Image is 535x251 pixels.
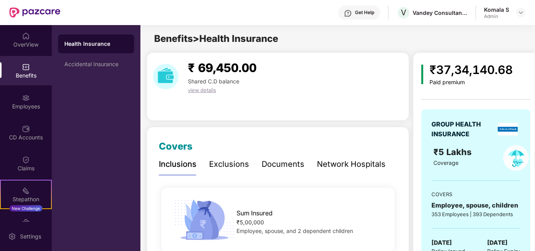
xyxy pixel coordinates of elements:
div: Settings [18,233,44,240]
img: svg+xml;base64,PHN2ZyBpZD0iQ0RfQWNjb3VudHMiIGRhdGEtbmFtZT0iQ0QgQWNjb3VudHMiIHhtbG5zPSJodHRwOi8vd3... [22,125,30,133]
div: 353 Employees | 393 Dependents [431,210,520,218]
img: icon [421,65,423,84]
span: Employee, spouse, and 2 dependent children [237,228,353,234]
div: Accidental Insurance [64,61,128,67]
div: Documents [262,158,304,170]
div: Employee, spouse, children [431,200,520,210]
img: insurerLogo [498,123,518,135]
span: Sum Insured [237,208,273,218]
img: svg+xml;base64,PHN2ZyB4bWxucz0iaHR0cDovL3d3dy53My5vcmcvMjAwMC9zdmciIHdpZHRoPSIyMSIgaGVpZ2h0PSIyMC... [22,187,30,195]
span: Covers [159,141,193,152]
div: ₹5,00,000 [237,218,384,227]
div: Get Help [355,9,374,16]
div: Network Hospitals [317,158,386,170]
img: svg+xml;base64,PHN2ZyBpZD0iU2V0dGluZy0yMHgyMCIgeG1sbnM9Imh0dHA6Ly93d3cudzMub3JnLzIwMDAvc3ZnIiB3aW... [8,233,16,240]
img: svg+xml;base64,PHN2ZyBpZD0iSGVscC0zMngzMiIgeG1sbnM9Imh0dHA6Ly93d3cudzMub3JnLzIwMDAvc3ZnIiB3aWR0aD... [344,9,352,17]
div: ₹37,34,140.68 [429,61,513,79]
img: policyIcon [503,145,529,171]
span: ₹ 69,450.00 [188,61,257,75]
div: Stepathon [1,195,51,203]
img: svg+xml;base64,PHN2ZyBpZD0iQmVuZWZpdHMiIHhtbG5zPSJodHRwOi8vd3d3LnczLm9yZy8yMDAwL3N2ZyIgd2lkdGg9Ij... [22,63,30,71]
span: Benefits > Health Insurance [154,33,278,44]
div: Admin [484,13,509,20]
span: [DATE] [431,238,452,247]
div: GROUP HEALTH INSURANCE [431,119,495,139]
span: Coverage [433,159,459,166]
img: svg+xml;base64,PHN2ZyBpZD0iRHJvcGRvd24tMzJ4MzIiIHhtbG5zPSJodHRwOi8vd3d3LnczLm9yZy8yMDAwL3N2ZyIgd2... [518,9,524,16]
div: Komala S [484,6,509,13]
span: ₹5 Lakhs [433,147,474,157]
div: Paid premium [429,79,513,86]
div: Vandey Consultancy Services Private limited [413,9,468,16]
span: [DATE] [487,238,508,247]
img: svg+xml;base64,PHN2ZyBpZD0iRW5kb3JzZW1lbnRzIiB4bWxucz0iaHR0cDovL3d3dy53My5vcmcvMjAwMC9zdmciIHdpZH... [22,218,30,226]
div: Exclusions [209,158,249,170]
img: svg+xml;base64,PHN2ZyBpZD0iSG9tZSIgeG1sbnM9Imh0dHA6Ly93d3cudzMub3JnLzIwMDAvc3ZnIiB3aWR0aD0iMjAiIG... [22,32,30,40]
img: New Pazcare Logo [9,7,60,18]
div: New Challenge [9,205,42,211]
img: download [153,64,178,89]
span: V [401,8,406,17]
span: view details [188,87,216,93]
img: icon [172,197,237,242]
img: svg+xml;base64,PHN2ZyBpZD0iQ2xhaW0iIHhtbG5zPSJodHRwOi8vd3d3LnczLm9yZy8yMDAwL3N2ZyIgd2lkdGg9IjIwIi... [22,156,30,164]
img: svg+xml;base64,PHN2ZyBpZD0iRW1wbG95ZWVzIiB4bWxucz0iaHR0cDovL3d3dy53My5vcmcvMjAwMC9zdmciIHdpZHRoPS... [22,94,30,102]
div: COVERS [431,190,520,198]
div: Health Insurance [64,40,128,48]
span: Shared C.D balance [188,78,239,85]
div: Inclusions [159,158,197,170]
